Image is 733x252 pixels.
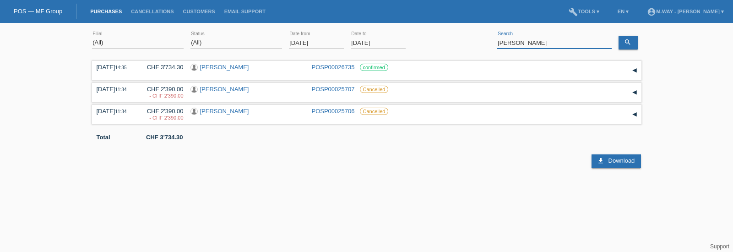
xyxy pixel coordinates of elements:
[360,86,389,93] label: Cancelled
[115,109,126,114] span: 11:34
[126,9,178,14] a: Cancellations
[140,93,184,99] div: 04.09.2025 / Mail von Vera
[564,9,604,14] a: buildTools ▾
[608,157,635,164] span: Download
[200,86,249,93] a: [PERSON_NAME]
[710,243,729,250] a: Support
[140,64,184,71] div: CHF 3'734.30
[628,108,641,121] div: expand/collapse
[312,108,355,115] a: POSP00025706
[115,65,126,70] span: 14:35
[360,64,388,71] label: confirmed
[628,64,641,77] div: expand/collapse
[97,108,133,115] div: [DATE]
[140,86,184,99] div: CHF 2'390.00
[592,154,641,168] a: download Download
[312,64,355,71] a: POSP00026735
[624,38,631,46] i: search
[200,108,249,115] a: [PERSON_NAME]
[97,64,133,71] div: [DATE]
[312,86,355,93] a: POSP00025707
[115,87,126,92] span: 11:34
[140,115,184,121] div: 04.09.2025 / Mail von Vera
[647,7,656,16] i: account_circle
[86,9,126,14] a: Purchases
[597,157,604,164] i: download
[628,86,641,99] div: expand/collapse
[146,134,183,141] b: CHF 3'734.30
[140,108,184,121] div: CHF 2'390.00
[619,36,638,49] a: search
[613,9,633,14] a: EN ▾
[360,108,389,115] label: Cancelled
[200,64,249,71] a: [PERSON_NAME]
[642,9,728,14] a: account_circlem-way - [PERSON_NAME] ▾
[14,8,62,15] a: POS — MF Group
[220,9,270,14] a: Email Support
[97,86,133,93] div: [DATE]
[179,9,220,14] a: Customers
[569,7,578,16] i: build
[97,134,110,141] b: Total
